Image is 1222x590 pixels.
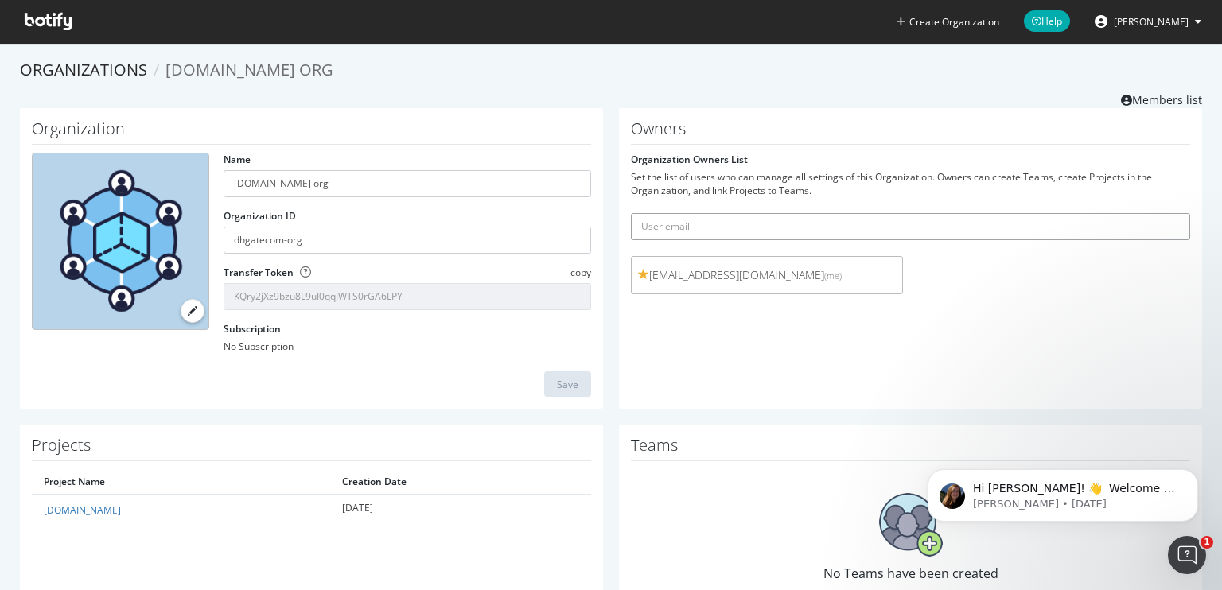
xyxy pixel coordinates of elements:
h1: Organization [32,120,591,145]
a: [DOMAIN_NAME] [44,503,121,517]
th: Creation Date [330,469,591,495]
span: No Teams have been created [823,565,998,582]
div: No Subscription [224,340,591,353]
th: Project Name [32,469,330,495]
span: copy [570,266,591,279]
span: Hazel Wang [1114,15,1189,29]
ol: breadcrumbs [20,59,1202,82]
label: Transfer Token [224,266,294,279]
button: [PERSON_NAME] [1082,9,1214,34]
iframe: Intercom notifications message [904,436,1222,547]
span: [DOMAIN_NAME] org [165,59,333,80]
h1: Teams [631,437,1190,461]
label: Organization ID [224,209,296,223]
a: Organizations [20,59,147,80]
small: (me) [824,270,842,281]
span: 1 [1201,536,1213,549]
div: Set the list of users who can manage all settings of this Organization. Owners can create Teams, ... [631,170,1190,197]
input: Organization ID [224,227,591,254]
a: Members list [1121,88,1202,108]
h1: Owners [631,120,1190,145]
label: Name [224,153,251,166]
span: [EMAIL_ADDRESS][DOMAIN_NAME] [638,267,896,283]
img: No Teams have been created [879,493,943,557]
input: name [224,170,591,197]
div: Save [557,378,578,391]
td: [DATE] [330,495,591,525]
iframe: Intercom live chat [1168,536,1206,574]
h1: Projects [32,437,591,461]
button: Create Organization [896,14,1000,29]
label: Organization Owners List [631,153,748,166]
label: Subscription [224,322,281,336]
button: Save [544,371,591,397]
input: User email [631,213,1190,240]
span: Help [1024,10,1070,32]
